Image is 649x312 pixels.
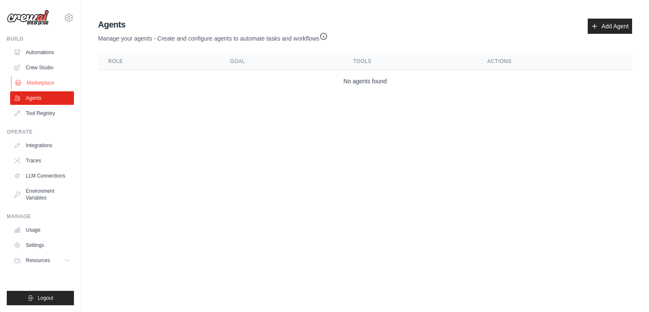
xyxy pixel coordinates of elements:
p: Manage your agents - Create and configure agents to automate tasks and workflows [98,30,328,43]
a: LLM Connections [10,169,74,183]
img: Logo [7,10,49,26]
a: Tool Registry [10,107,74,120]
a: Marketplace [11,76,75,90]
span: Logout [38,295,53,301]
button: Resources [10,254,74,267]
a: Settings [10,238,74,252]
a: Traces [10,154,74,167]
th: Role [98,53,220,70]
a: Crew Studio [10,61,74,74]
span: Resources [26,257,50,264]
h2: Agents [98,19,328,30]
div: Manage [7,213,74,220]
div: Build [7,36,74,42]
div: Operate [7,129,74,135]
a: Automations [10,46,74,59]
th: Tools [343,53,477,70]
a: Agents [10,91,74,105]
a: Usage [10,223,74,237]
a: Add Agent [588,19,632,34]
button: Logout [7,291,74,305]
td: No agents found [98,70,632,93]
a: Environment Variables [10,184,74,205]
th: Actions [477,53,632,70]
th: Goal [220,53,343,70]
a: Integrations [10,139,74,152]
